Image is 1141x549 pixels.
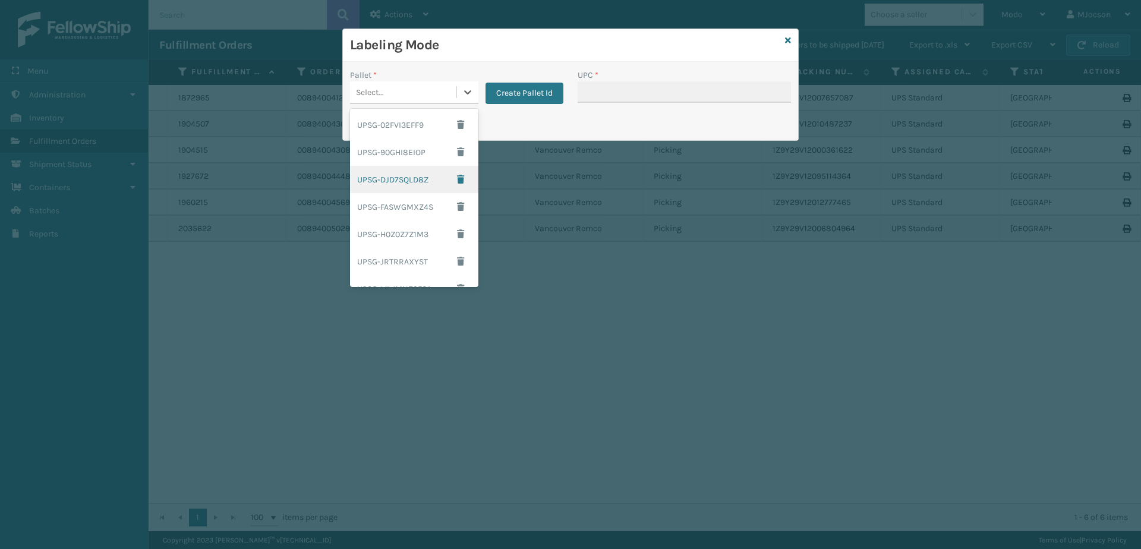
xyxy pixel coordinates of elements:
div: UPSG-H0Z0Z7Z1M3 [350,220,478,248]
label: UPC [578,69,598,81]
div: UPSG-90GHI8EIOP [350,138,478,166]
div: UPSG-FASWGMXZ4S [350,193,478,220]
div: Select... [356,86,384,99]
h3: Labeling Mode [350,36,780,54]
button: Create Pallet Id [486,83,563,104]
div: UPSG-JRTRRAXYST [350,248,478,275]
div: UPSG-L1WMNZ2F6A [350,275,478,302]
div: UPSG-DJD7SQLD8Z [350,166,478,193]
div: UPSG-02FVI3EFF9 [350,111,478,138]
label: Pallet [350,69,377,81]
